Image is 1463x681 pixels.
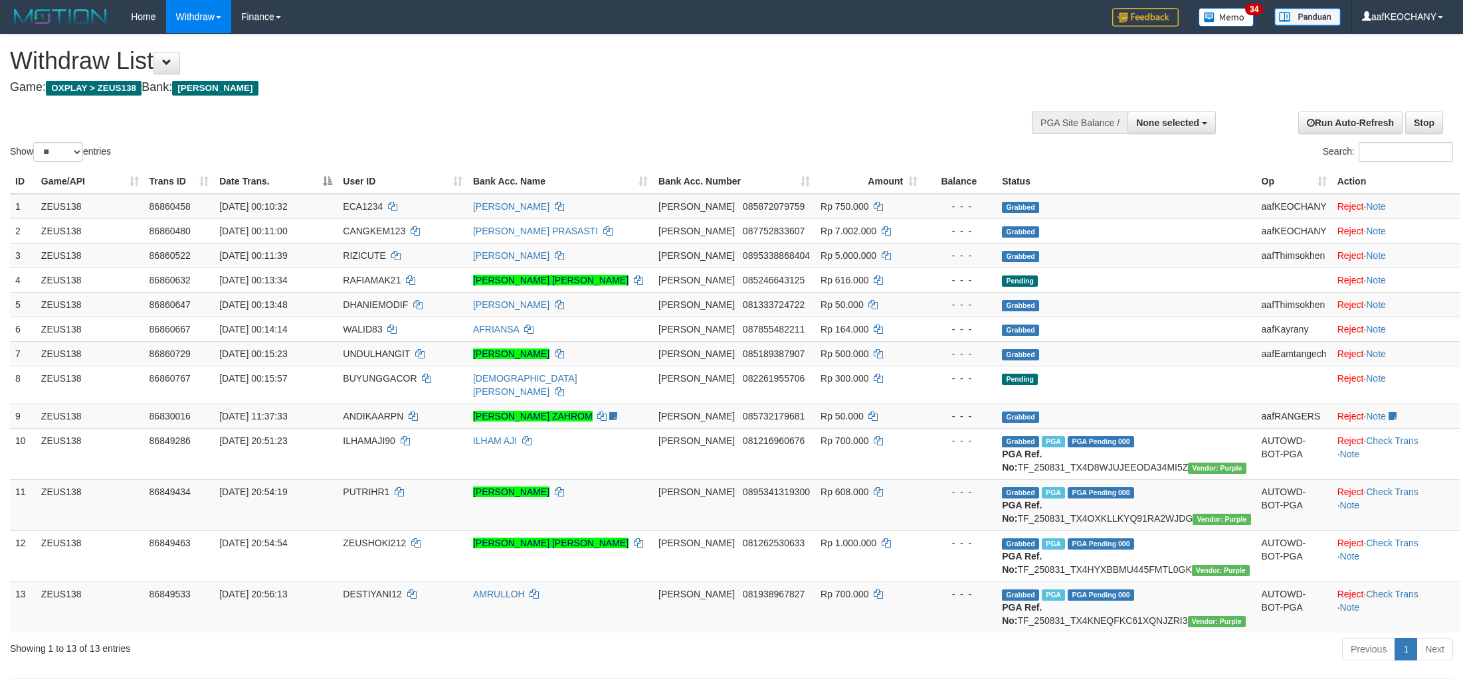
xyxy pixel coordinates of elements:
[1002,500,1042,524] b: PGA Ref. No:
[1256,530,1332,581] td: AUTOWD-BOT-PGA
[658,435,735,446] span: [PERSON_NAME]
[1042,487,1065,498] span: Marked by aafRornrotha
[219,299,287,310] span: [DATE] 00:13:48
[1042,589,1065,601] span: Marked by aafRornrotha
[1332,218,1460,243] td: ·
[1340,551,1360,562] a: Note
[343,411,403,421] span: ANDIKAARPN
[743,487,810,497] span: Copy 0895341319300 to clipboard
[1002,374,1038,385] span: Pending
[219,275,287,285] span: [DATE] 00:13:34
[149,435,191,446] span: 86849286
[219,373,287,384] span: [DATE] 00:15:57
[343,373,417,384] span: BUYUNGGACOR
[1127,112,1216,134] button: None selected
[1332,341,1460,366] td: ·
[1359,142,1453,162] input: Search:
[1340,449,1360,459] a: Note
[1256,194,1332,219] td: aafKEOCHANY
[1256,341,1332,366] td: aafEamtangech
[1136,117,1199,128] span: None selected
[1342,638,1395,660] a: Previous
[1340,500,1360,510] a: Note
[928,224,991,238] div: - - -
[1042,538,1065,550] span: Marked by aafRornrotha
[743,348,805,359] span: Copy 085189387907 to clipboard
[821,299,864,310] span: Rp 50.000
[1256,292,1332,317] td: aafThimsokhen
[10,637,600,655] div: Showing 1 to 13 of 13 entries
[1068,538,1134,550] span: PGA Pending
[219,201,287,212] span: [DATE] 00:10:32
[473,201,549,212] a: [PERSON_NAME]
[219,348,287,359] span: [DATE] 00:15:23
[821,250,876,261] span: Rp 5.000.000
[928,273,991,287] div: - - -
[1256,218,1332,243] td: aafKEOCHANY
[1002,602,1042,626] b: PGA Ref. No:
[928,323,991,336] div: - - -
[343,348,410,359] span: UNDULHANGIT
[1337,324,1364,335] a: Reject
[36,366,144,404] td: ZEUS138
[1256,581,1332,633] td: AUTOWD-BOT-PGA
[821,324,868,335] span: Rp 164.000
[1245,3,1263,15] span: 34
[36,341,144,366] td: ZEUS138
[149,324,191,335] span: 86860667
[343,299,408,310] span: DHANIEMODIF
[1193,514,1250,525] span: Vendor URL: https://trx4.1velocity.biz
[1068,436,1134,447] span: PGA Pending
[658,201,735,212] span: [PERSON_NAME]
[10,267,36,292] td: 4
[1366,487,1418,497] a: Check Trans
[473,487,549,497] a: [PERSON_NAME]
[743,275,805,285] span: Copy 085246643125 to clipboard
[36,243,144,267] td: ZEUS138
[1002,538,1039,550] span: Grabbed
[1002,349,1039,360] span: Grabbed
[928,347,991,360] div: - - -
[10,81,962,94] h4: Game: Bank:
[1068,589,1134,601] span: PGA Pending
[1366,250,1386,261] a: Note
[36,428,144,479] td: ZEUS138
[1332,530,1460,581] td: · ·
[36,530,144,581] td: ZEUS138
[10,404,36,428] td: 9
[1332,317,1460,341] td: ·
[1366,435,1418,446] a: Check Trans
[149,275,191,285] span: 86860632
[36,267,144,292] td: ZEUS138
[219,487,287,497] span: [DATE] 20:54:19
[473,348,549,359] a: [PERSON_NAME]
[821,275,868,285] span: Rp 616.000
[219,411,287,421] span: [DATE] 11:37:33
[1002,412,1039,423] span: Grabbed
[928,372,991,385] div: - - -
[10,218,36,243] td: 2
[1256,243,1332,267] td: aafThimsokhen
[928,200,991,213] div: - - -
[10,142,111,162] label: Show entries
[1332,194,1460,219] td: ·
[743,201,805,212] span: Copy 085872079759 to clipboard
[10,479,36,530] td: 11
[343,487,389,497] span: PUTRIHR1
[10,581,36,633] td: 13
[928,298,991,311] div: - - -
[10,292,36,317] td: 5
[658,250,735,261] span: [PERSON_NAME]
[743,299,805,310] span: Copy 081333724722 to clipboard
[997,581,1256,633] td: TF_250831_TX4KNEQFKC61XQNJZRI3
[821,226,876,236] span: Rp 7.002.000
[821,411,864,421] span: Rp 50.000
[743,435,805,446] span: Copy 081216960676 to clipboard
[473,589,525,599] a: AMRULLOH
[1366,226,1386,236] a: Note
[658,373,735,384] span: [PERSON_NAME]
[33,142,83,162] select: Showentries
[343,538,406,548] span: ZEUSHOKI212
[743,538,805,548] span: Copy 081262530633 to clipboard
[219,435,287,446] span: [DATE] 20:51:23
